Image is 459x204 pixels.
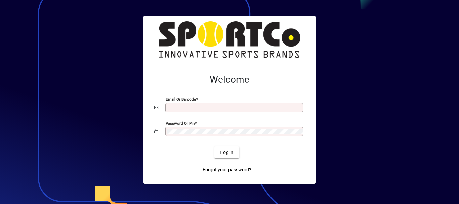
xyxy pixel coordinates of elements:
h2: Welcome [154,74,305,85]
button: Login [214,146,239,158]
mat-label: Email or Barcode [166,97,196,102]
span: Forgot your password? [203,166,251,173]
a: Forgot your password? [200,164,254,176]
mat-label: Password or Pin [166,121,195,126]
span: Login [220,149,234,156]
